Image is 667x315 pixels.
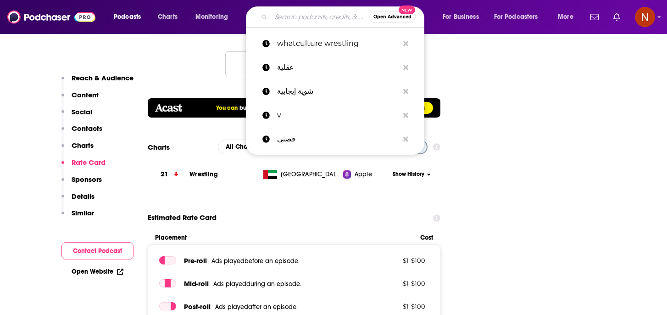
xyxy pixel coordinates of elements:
h2: Platforms [218,140,268,154]
span: New [399,6,415,14]
a: 21 [148,162,189,187]
a: قصتي [246,127,424,151]
button: open menu [107,10,153,24]
span: Post -roll [184,302,211,311]
span: All Charts [226,144,255,150]
p: Content [72,90,99,99]
a: Show notifications dropdown [610,9,624,25]
button: Load More... [225,51,363,76]
h3: 21 [161,169,168,180]
span: Ads played before an episode . [211,257,300,265]
p: Details [72,192,94,201]
button: Charts [61,141,94,158]
img: acastlogo [155,104,182,112]
p: Sponsors [72,175,102,184]
span: United Arab Emirates [281,170,340,179]
span: Mid -roll [184,279,209,288]
span: Logged in as AdelNBM [635,7,655,27]
span: Charts [158,11,178,23]
p: $ 1 - $ 100 [366,303,425,310]
button: open menu [488,10,551,24]
span: Ads played during an episode . [213,280,301,288]
button: Similar [61,208,94,225]
p: Charts [72,141,94,150]
button: Reach & Audience [61,73,133,90]
div: Search podcasts, credits, & more... [255,6,433,28]
a: Apple [343,170,389,179]
span: Placement [155,234,412,242]
span: For Business [443,11,479,23]
p: $ 1 - $ 100 [366,280,425,287]
p: Similar [72,208,94,217]
p: v [277,103,399,127]
a: Show notifications dropdown [587,9,602,25]
span: Cost [420,234,433,242]
span: Open Advanced [373,15,411,19]
a: Open Website [72,268,123,276]
p: شوية إيجابية [277,79,399,103]
a: عقلية [246,56,424,79]
img: User Profile [635,7,655,27]
button: Contact Podcast [61,242,133,259]
button: open menu [218,140,268,154]
button: open menu [189,10,240,24]
button: Sponsors [61,175,102,192]
a: v [246,103,424,127]
h5: You can across all Acast podcasts [216,104,354,112]
span: Podcasts [114,11,141,23]
p: Social [72,107,92,116]
span: Ads played after an episode . [215,303,298,311]
button: Rate Card [61,158,106,175]
a: Charts [152,10,183,24]
button: Open AdvancedNew [369,11,416,22]
span: Show History [393,170,424,178]
p: قصتي [277,127,399,151]
a: Wrestling [189,170,217,178]
button: open menu [551,10,585,24]
a: whatculture wrestling [246,32,424,56]
a: buy ads directly [239,104,282,112]
span: More [558,11,573,23]
button: Contacts [61,124,102,141]
span: Monitoring [195,11,228,23]
p: عقلية [277,56,399,79]
a: شوية إيجابية [246,79,424,103]
button: Show profile menu [635,7,655,27]
h2: Charts [148,143,170,152]
button: Details [61,192,94,209]
button: Social [61,107,92,124]
input: Search podcasts, credits, & more... [271,10,369,24]
span: Apple [355,170,372,179]
button: Show History [390,170,434,178]
img: Podchaser - Follow, Share and Rate Podcasts [7,8,95,26]
p: whatculture wrestling [277,32,399,56]
span: Estimated Rate Card [148,209,217,226]
button: Content [61,90,99,107]
span: Pre -roll [184,256,207,265]
button: open menu [436,10,490,24]
p: $ 1 - $ 100 [366,257,425,264]
p: Rate Card [72,158,106,167]
a: [GEOGRAPHIC_DATA] [260,170,344,179]
span: For Podcasters [494,11,538,23]
p: Reach & Audience [72,73,133,82]
p: Contacts [72,124,102,133]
